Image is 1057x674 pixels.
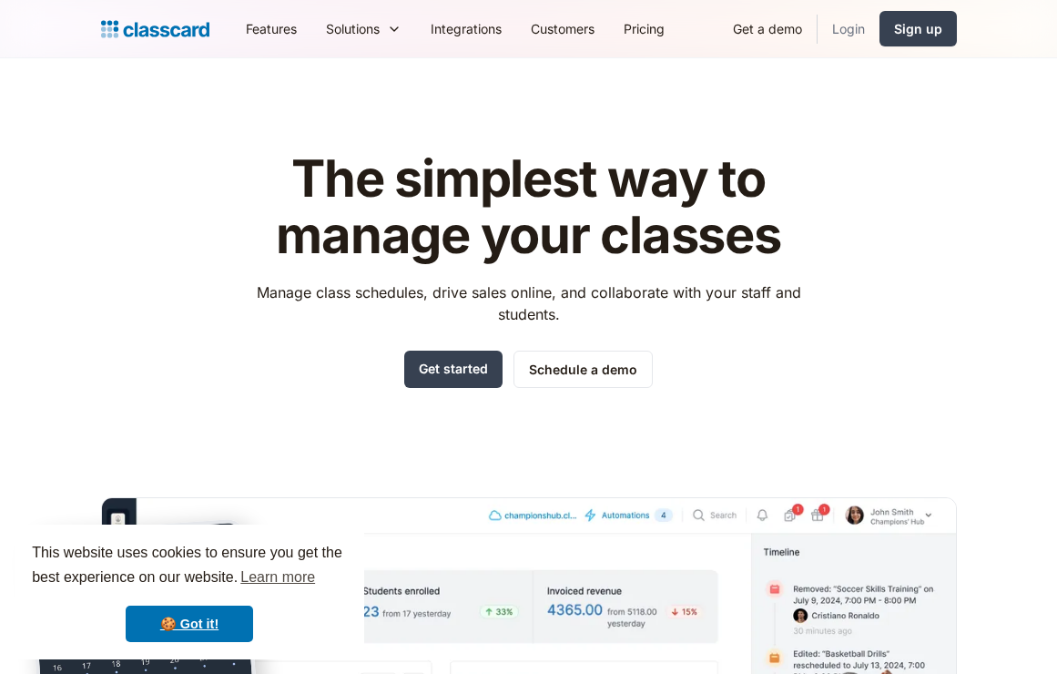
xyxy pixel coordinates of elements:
a: Customers [516,8,609,49]
p: Manage class schedules, drive sales online, and collaborate with your staff and students. [239,281,818,325]
a: Login [818,8,879,49]
a: learn more about cookies [238,564,318,591]
div: Solutions [311,8,416,49]
a: Schedule a demo [513,351,653,388]
a: Get a demo [718,8,817,49]
h1: The simplest way to manage your classes [239,151,818,263]
span: This website uses cookies to ensure you get the best experience on our website. [32,542,347,591]
div: cookieconsent [15,525,364,659]
div: Solutions [326,19,380,38]
a: Get started [404,351,503,388]
a: Pricing [609,8,679,49]
a: Features [231,8,311,49]
div: Sign up [894,19,942,38]
a: dismiss cookie message [126,606,253,642]
a: Sign up [879,11,957,46]
a: Integrations [416,8,516,49]
a: home [101,16,209,42]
